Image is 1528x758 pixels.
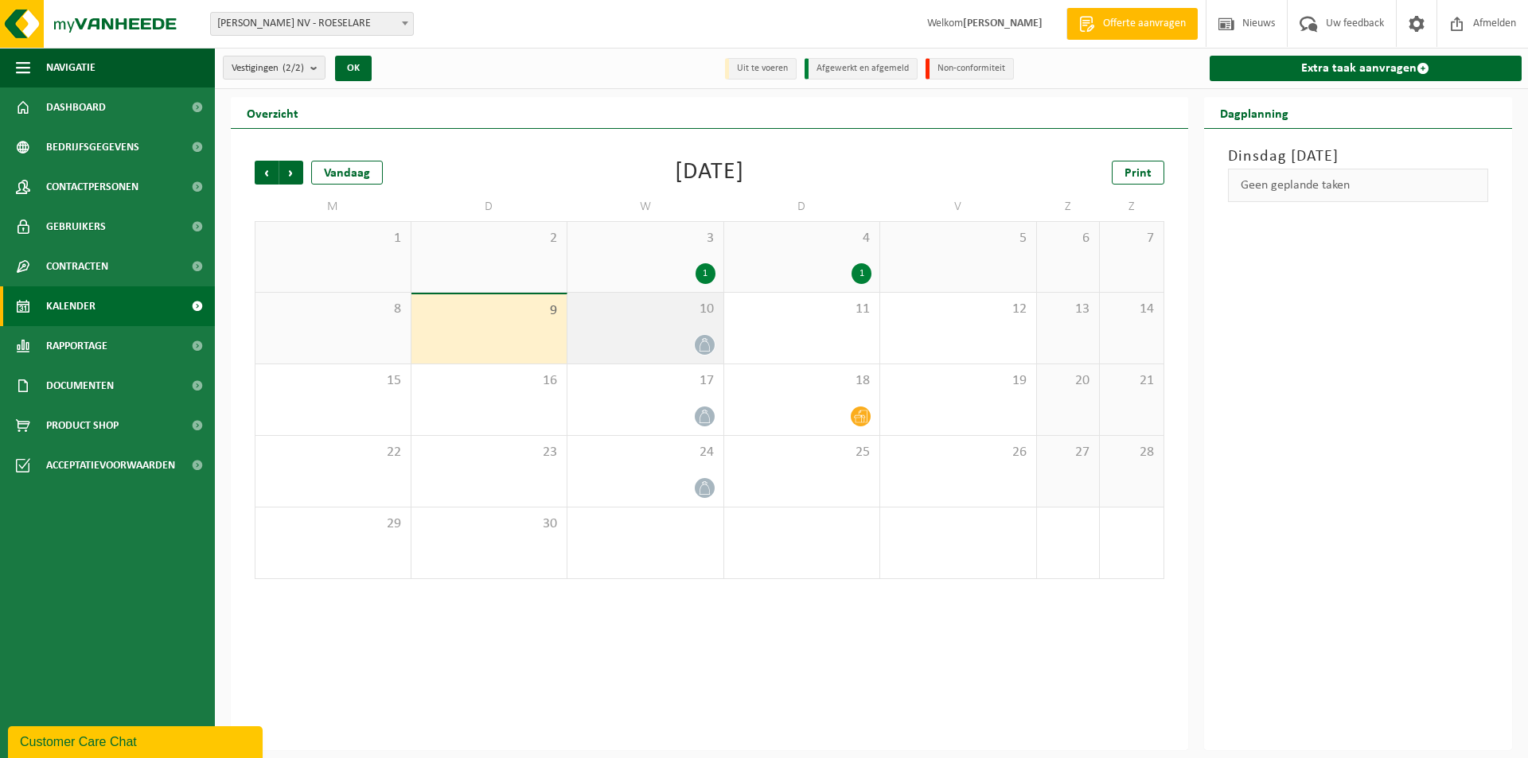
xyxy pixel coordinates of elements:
div: Geen geplande taken [1228,169,1489,202]
span: Contracten [46,247,108,286]
span: 17 [575,372,715,390]
span: Volgende [279,161,303,185]
button: Vestigingen(2/2) [223,56,325,80]
td: V [880,192,1037,221]
strong: [PERSON_NAME] [963,17,1043,29]
span: Offerte aanvragen [1099,16,1190,32]
span: Product Shop [46,406,119,445]
span: Print [1125,167,1152,180]
span: 27 [1045,444,1092,461]
span: 11 [732,301,872,318]
iframe: chat widget [8,723,266,758]
span: Dashboard [46,87,106,127]
h3: Dinsdag [DATE] [1228,145,1489,169]
span: 1 [263,230,403,247]
a: Print [1112,161,1164,185]
h2: Overzicht [231,97,314,128]
span: 23 [419,444,559,461]
a: Offerte aanvragen [1066,8,1198,40]
h2: Dagplanning [1204,97,1304,128]
span: Bedrijfsgegevens [46,127,139,167]
span: 8 [263,301,403,318]
span: 29 [263,515,403,533]
span: 3 [575,230,715,247]
span: Vorige [255,161,279,185]
span: 22 [263,444,403,461]
li: Afgewerkt en afgemeld [805,58,918,80]
span: Contactpersonen [46,167,138,207]
li: Uit te voeren [725,58,797,80]
span: 14 [1108,301,1155,318]
span: Rapportage [46,326,107,366]
span: Acceptatievoorwaarden [46,445,175,485]
td: M [255,192,411,221]
li: Non-conformiteit [926,58,1014,80]
td: D [724,192,881,221]
div: [DATE] [675,161,744,185]
span: Documenten [46,366,114,406]
span: Kalender [46,286,95,326]
count: (2/2) [283,63,304,73]
span: 6 [1045,230,1092,247]
span: 13 [1045,301,1092,318]
span: 7 [1108,230,1155,247]
span: Navigatie [46,48,95,87]
span: Vestigingen [232,56,304,80]
span: 24 [575,444,715,461]
span: 20 [1045,372,1092,390]
button: OK [335,56,372,81]
span: 15 [263,372,403,390]
span: 26 [888,444,1028,461]
span: 16 [419,372,559,390]
span: 21 [1108,372,1155,390]
span: 5 [888,230,1028,247]
div: 1 [696,263,715,284]
span: 19 [888,372,1028,390]
span: 2 [419,230,559,247]
td: Z [1100,192,1164,221]
span: LUCIEN BERTELOOT NV - ROESELARE [210,12,414,36]
div: Vandaag [311,161,383,185]
span: 28 [1108,444,1155,461]
span: LUCIEN BERTELOOT NV - ROESELARE [211,13,413,35]
td: Z [1037,192,1101,221]
span: 18 [732,372,872,390]
a: Extra taak aanvragen [1210,56,1522,81]
div: 1 [852,263,871,284]
span: Gebruikers [46,207,106,247]
span: 12 [888,301,1028,318]
span: 4 [732,230,872,247]
span: 25 [732,444,872,461]
td: D [411,192,568,221]
span: 30 [419,515,559,533]
span: 10 [575,301,715,318]
span: 9 [419,302,559,320]
td: W [567,192,724,221]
